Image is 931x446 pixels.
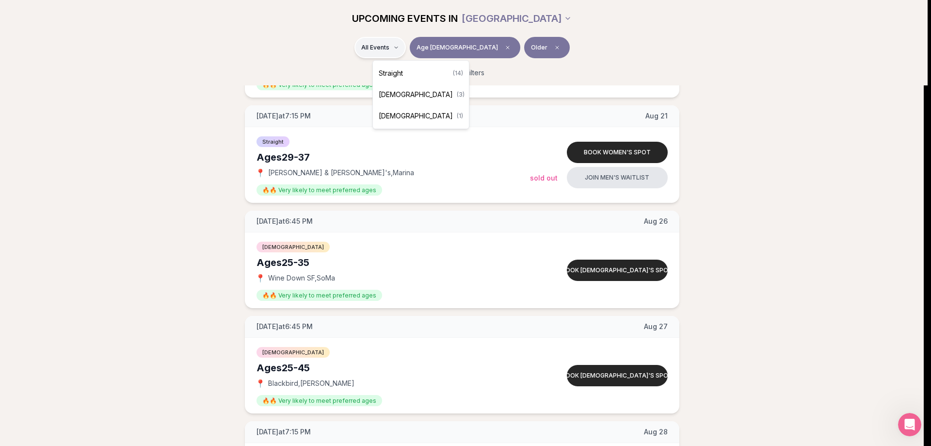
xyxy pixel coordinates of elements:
[457,112,463,120] span: ( 1 )
[379,111,453,121] span: [DEMOGRAPHIC_DATA]
[898,413,921,436] iframe: Intercom live chat
[379,90,453,99] span: [DEMOGRAPHIC_DATA]
[379,68,403,78] span: Straight
[457,91,465,99] span: ( 3 )
[453,69,463,77] span: ( 14 )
